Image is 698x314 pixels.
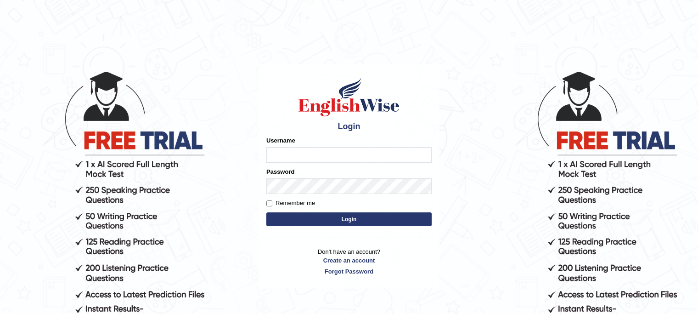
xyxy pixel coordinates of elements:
a: Create an account [266,256,432,265]
label: Username [266,136,295,145]
a: Forgot Password [266,267,432,276]
input: Remember me [266,200,272,206]
label: Remember me [266,199,315,208]
img: Logo of English Wise sign in for intelligent practice with AI [297,76,401,118]
button: Login [266,212,432,226]
label: Password [266,167,294,176]
p: Don't have an account? [266,247,432,276]
h4: Login [266,122,432,131]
